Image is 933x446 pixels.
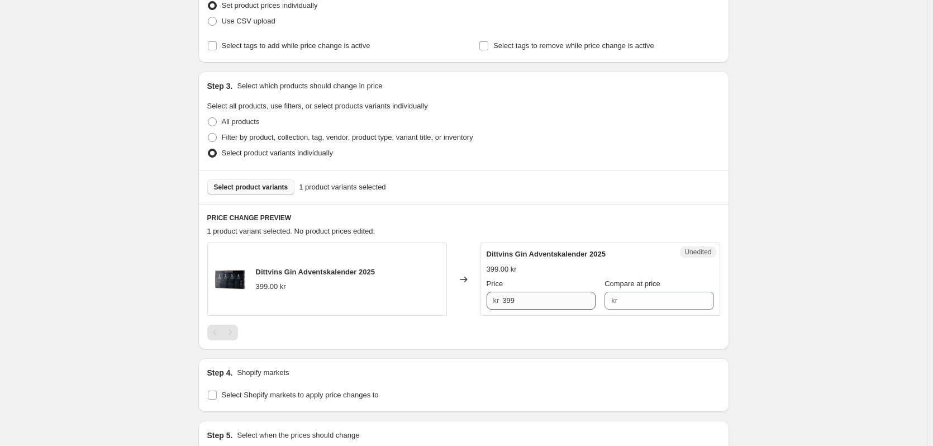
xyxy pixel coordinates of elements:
[493,296,499,305] span: kr
[237,80,382,92] p: Select which products should change in price
[604,279,660,288] span: Compare at price
[237,430,359,441] p: Select when the prices should change
[207,179,295,195] button: Select product variants
[207,102,428,110] span: Select all products, use filters, or select products variants individually
[214,183,288,192] span: Select product variants
[222,41,370,50] span: Select tags to add while price change is active
[207,430,233,441] h2: Step 5.
[222,391,379,399] span: Select Shopify markets to apply price changes to
[207,227,375,235] span: 1 product variant selected. No product prices edited:
[493,41,654,50] span: Select tags to remove while price change is active
[222,17,275,25] span: Use CSV upload
[207,325,238,340] nav: Pagination
[237,367,289,378] p: Shopify markets
[487,279,503,288] span: Price
[207,213,720,222] h6: PRICE CHANGE PREVIEW
[684,248,711,257] span: Unedited
[256,281,286,292] div: 399.00 kr
[299,182,385,193] span: 1 product variants selected
[487,250,606,258] span: Dittvins Gin Adventskalender 2025
[222,133,473,141] span: Filter by product, collection, tag, vendor, product type, variant title, or inventory
[222,117,260,126] span: All products
[256,268,375,276] span: Dittvins Gin Adventskalender 2025
[207,367,233,378] h2: Step 4.
[207,80,233,92] h2: Step 3.
[611,296,617,305] span: kr
[222,1,318,10] span: Set product prices individually
[222,149,333,157] span: Select product variants individually
[213,263,247,296] img: Ginkalender_dennye_2_80x.jpg
[487,264,517,275] div: 399.00 kr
